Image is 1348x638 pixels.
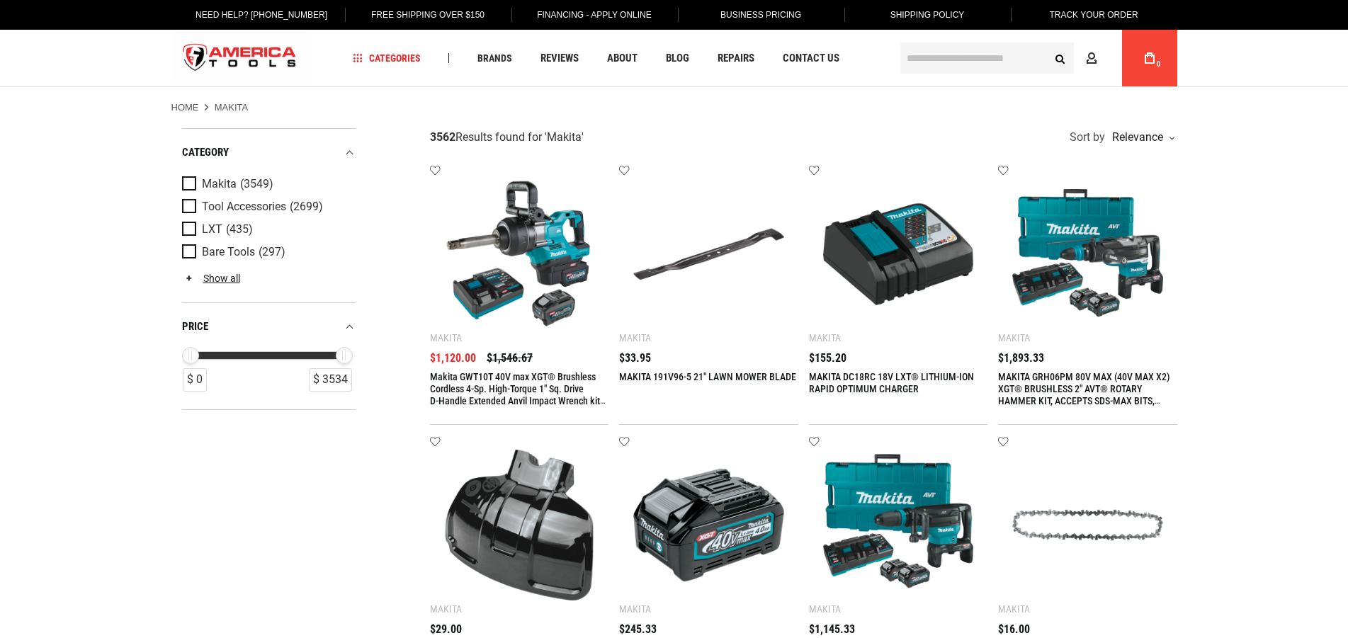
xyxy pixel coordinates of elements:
[430,130,584,145] div: Results found for ' '
[998,353,1044,364] span: $1,893.33
[601,49,644,68] a: About
[998,371,1170,431] a: MAKITA GRH06PM 80V MAX (40V MAX X2) XGT® BRUSHLESS 2" AVT® ROTARY HAMMER KIT, ACCEPTS SDS-MAX BIT...
[171,32,309,85] img: America Tools
[1012,179,1163,330] img: MAKITA GRH06PM 80V MAX (40V MAX X2) XGT® BRUSHLESS 2
[471,49,519,68] a: Brands
[890,10,965,20] span: Shipping Policy
[823,450,974,600] img: MAKITA GMH02PM 80V MAX (40V MAX X2) XGT® BRUSHLESS 28 LB. AVT® DEMOLITION HAMMER KIT, ACCEPTS SDS...
[202,200,286,213] span: Tool Accessories
[619,603,651,615] div: Makita
[998,624,1030,635] span: $16.00
[430,353,476,364] span: $1,120.00
[444,450,595,600] img: MAKITA 459504-3 STRING TRIMMER GUARD, XRU15
[619,371,796,382] a: MAKITA 191V96-5 21" LAWN MOWER BLADE
[711,49,761,68] a: Repairs
[619,624,657,635] span: $245.33
[1012,450,1163,600] img: MAKITA E-02434 10
[202,178,237,190] span: Makita
[430,624,462,635] span: $29.00
[430,371,606,418] a: Makita GWT10T 40V max XGT® Brushless Cordless 4‑Sp. High‑Torque 1" Sq. Drive D‑Handle Extended An...
[823,179,974,330] img: MAKITA DC18RC 18V LXT® LITHIUM-ION RAPID OPTIMUM CHARGER
[619,332,651,343] div: Makita
[182,222,352,237] a: LXT (435)
[718,53,754,64] span: Repairs
[809,332,841,343] div: Makita
[633,179,784,330] img: MAKITA 191V96-5 21
[607,53,638,64] span: About
[998,603,1030,615] div: Makita
[487,353,533,364] span: $1,546.67
[534,49,585,68] a: Reviews
[444,179,595,330] img: Makita GWT10T 40V max XGT® Brushless Cordless 4‑Sp. High‑Torque 1
[776,49,846,68] a: Contact Us
[183,368,207,392] div: $ 0
[182,317,356,336] div: price
[182,176,352,192] a: Makita (3549)
[226,224,253,236] span: (435)
[182,199,352,215] a: Tool Accessories (2699)
[998,332,1030,343] div: Makita
[346,49,427,68] a: Categories
[182,128,356,410] div: Product Filters
[1070,132,1105,143] span: Sort by
[666,53,689,64] span: Blog
[430,332,462,343] div: Makita
[809,603,841,615] div: Makita
[240,178,273,190] span: (3549)
[1109,132,1174,143] div: Relevance
[182,273,240,284] a: Show all
[259,246,285,258] span: (297)
[809,371,974,394] a: MAKITA DC18RC 18V LXT® LITHIUM-ION RAPID OPTIMUM CHARGER
[1157,60,1161,68] span: 0
[809,353,846,364] span: $155.20
[809,624,855,635] span: $1,145.33
[202,223,222,236] span: LXT
[619,353,651,364] span: $33.95
[477,53,512,63] span: Brands
[1047,45,1074,72] button: Search
[659,49,696,68] a: Blog
[633,450,784,600] img: MAKITA BL4040 40V MAX XGT® 4.0AH BATTERY
[547,130,582,144] span: Makita
[171,101,199,114] a: Home
[783,53,839,64] span: Contact Us
[1136,30,1163,86] a: 0
[182,143,356,162] div: category
[202,246,255,258] span: Bare Tools
[309,368,352,392] div: $ 3534
[215,102,248,113] strong: Makita
[171,32,309,85] a: store logo
[290,201,323,213] span: (2699)
[540,53,579,64] span: Reviews
[182,244,352,260] a: Bare Tools (297)
[430,130,455,144] strong: 3562
[430,603,462,615] div: Makita
[353,53,421,63] span: Categories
